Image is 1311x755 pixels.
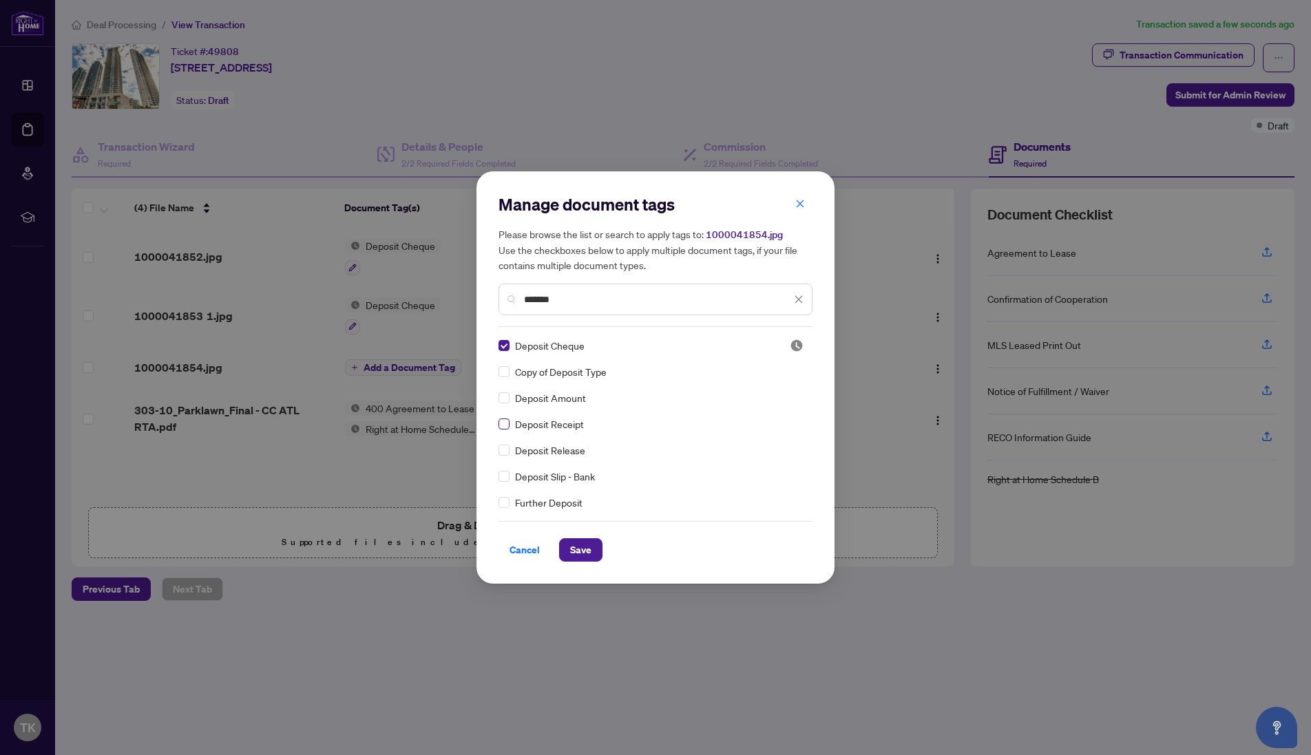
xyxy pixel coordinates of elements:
h5: Please browse the list or search to apply tags to: Use the checkboxes below to apply multiple doc... [499,226,812,273]
span: Cancel [510,539,540,561]
button: Save [559,538,602,562]
h2: Manage document tags [499,193,812,215]
button: Cancel [499,538,551,562]
span: Copy of Deposit Type [515,364,607,379]
span: close [794,295,804,304]
span: close [795,199,805,209]
span: Pending Review [790,339,804,352]
button: Open asap [1256,707,1297,748]
span: 1000041854.jpg [706,228,783,241]
span: Deposit Cheque [515,338,585,353]
img: status [790,339,804,352]
span: Deposit Slip - Bank [515,469,595,484]
span: Save [570,539,591,561]
span: Further Deposit [515,495,583,510]
span: Deposit Amount [515,390,586,405]
span: Deposit Release [515,443,585,458]
span: Deposit Receipt [515,416,584,432]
